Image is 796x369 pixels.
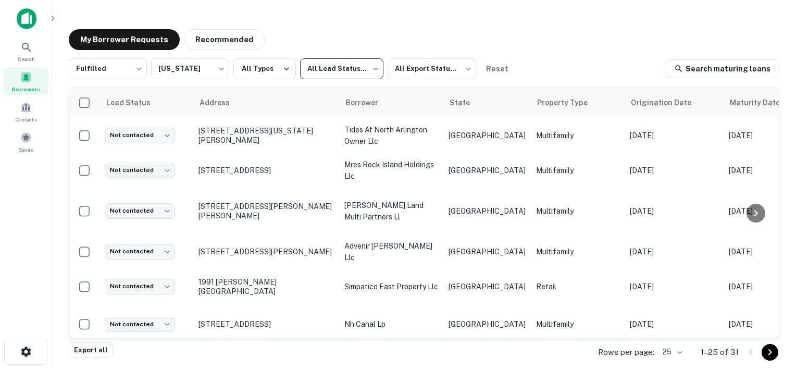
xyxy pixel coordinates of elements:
p: Retail [536,281,619,292]
p: [GEOGRAPHIC_DATA] [449,205,526,217]
button: Reset [480,58,514,79]
p: [STREET_ADDRESS][PERSON_NAME][PERSON_NAME] [198,202,334,220]
div: Fulfilled [69,55,147,82]
p: [GEOGRAPHIC_DATA] [449,130,526,141]
p: [STREET_ADDRESS][PERSON_NAME] [198,247,334,256]
p: [DATE] [630,246,718,257]
div: All Lead Statuses [300,55,383,82]
p: [STREET_ADDRESS] [198,319,334,329]
button: Export all [69,342,113,358]
span: Borrowers [12,85,40,93]
button: Go to next page [762,344,778,361]
p: 1–25 of 31 [701,346,739,359]
p: mres rock island holdings llc [344,159,438,182]
span: State [450,96,483,109]
div: All Export Statuses [388,55,476,82]
span: Origination Date [631,96,705,109]
p: [STREET_ADDRESS][US_STATE][PERSON_NAME] [198,126,334,145]
span: Address [200,96,243,109]
p: advenir [PERSON_NAME] llc [344,240,438,263]
img: capitalize-icon.png [17,8,36,29]
p: Rows per page: [598,346,654,359]
div: Maturity dates displayed may be estimated. Please contact the lender for the most accurate maturi... [730,97,790,108]
p: Multifamily [536,318,619,330]
th: Borrower [339,88,443,117]
p: [PERSON_NAME] land multi partners ll [344,200,438,223]
p: Multifamily [536,130,619,141]
span: Lead Status [106,96,164,109]
div: 25 [658,345,684,360]
p: [DATE] [630,165,718,176]
a: Borrowers [3,67,49,95]
span: Contacts [16,115,36,124]
span: Borrower [345,96,392,109]
th: Property Type [531,88,625,117]
p: Multifamily [536,246,619,257]
button: My Borrower Requests [69,29,180,50]
p: 1991 [PERSON_NAME][GEOGRAPHIC_DATA] [198,277,334,296]
div: Not contacted [105,279,175,294]
th: Origination Date [625,88,724,117]
th: Address [193,88,339,117]
p: Multifamily [536,165,619,176]
p: [GEOGRAPHIC_DATA] [449,318,526,330]
a: Contacts [3,97,49,126]
a: Saved [3,128,49,156]
a: Search maturing loans [666,59,779,78]
div: Not contacted [105,163,175,178]
p: [GEOGRAPHIC_DATA] [449,165,526,176]
p: [DATE] [630,130,718,141]
h6: Maturity Date [730,97,780,108]
span: Saved [19,145,34,154]
div: Not contacted [105,128,175,143]
div: Not contacted [105,244,175,259]
p: Multifamily [536,205,619,217]
a: Search [3,37,49,65]
p: tides at north arlington owner llc [344,124,438,147]
p: [STREET_ADDRESS] [198,166,334,175]
p: [DATE] [630,318,718,330]
div: Not contacted [105,317,175,332]
p: [DATE] [630,205,718,217]
p: simpatico east property llc [344,281,438,292]
th: State [443,88,531,117]
div: Not contacted [105,203,175,218]
p: [DATE] [630,281,718,292]
button: Recommended [184,29,265,50]
span: Search [18,55,35,63]
div: [US_STATE] [151,55,229,82]
p: [GEOGRAPHIC_DATA] [449,281,526,292]
iframe: Chat Widget [744,286,796,336]
span: Property Type [537,96,601,109]
p: [GEOGRAPHIC_DATA] [449,246,526,257]
p: nh canal lp [344,318,438,330]
button: All Types [233,58,296,79]
th: Lead Status [99,88,193,117]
